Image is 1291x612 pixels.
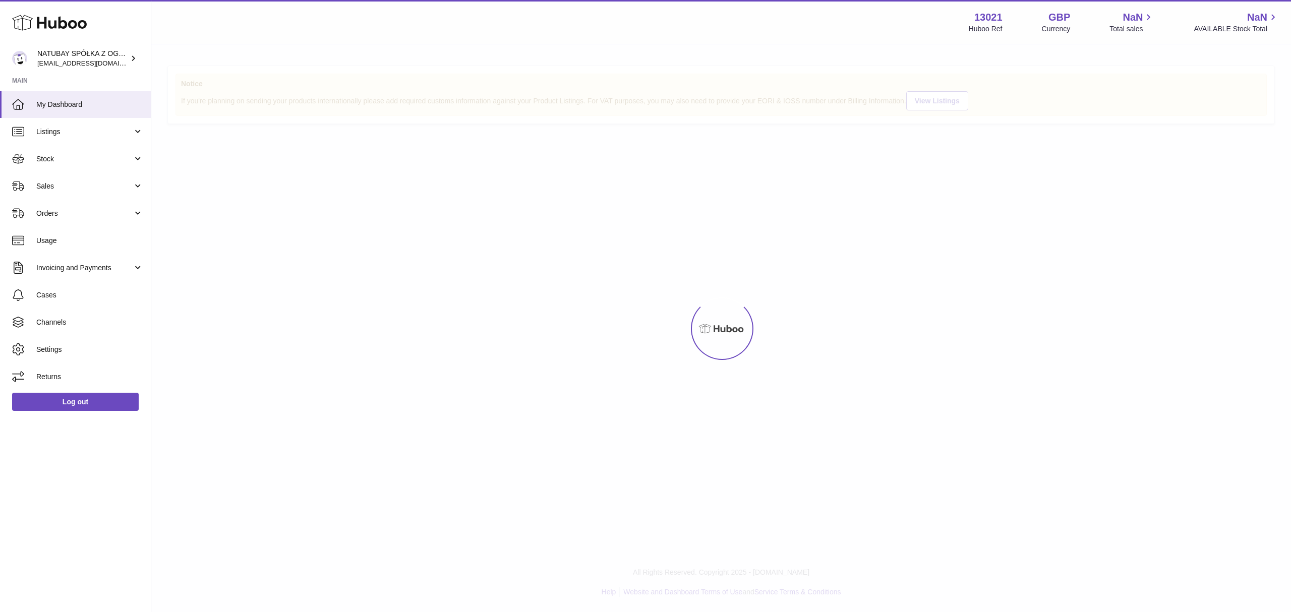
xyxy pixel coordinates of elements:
span: Cases [36,290,143,300]
img: internalAdmin-13021@internal.huboo.com [12,51,27,66]
div: NATUBAY SPÓŁKA Z OGRANICZONĄ ODPOWIEDZIALNOŚCIĄ [37,49,128,68]
span: [EMAIL_ADDRESS][DOMAIN_NAME] [37,59,148,67]
strong: 13021 [974,11,1003,24]
span: My Dashboard [36,100,143,109]
div: Huboo Ref [969,24,1003,34]
div: Currency [1042,24,1071,34]
span: Listings [36,127,133,137]
span: Stock [36,154,133,164]
span: AVAILABLE Stock Total [1194,24,1279,34]
a: NaN Total sales [1109,11,1154,34]
span: NaN [1247,11,1267,24]
a: Log out [12,393,139,411]
span: NaN [1123,11,1143,24]
span: Orders [36,209,133,218]
span: Sales [36,181,133,191]
a: NaN AVAILABLE Stock Total [1194,11,1279,34]
span: Channels [36,318,143,327]
span: Invoicing and Payments [36,263,133,273]
span: Total sales [1109,24,1154,34]
span: Returns [36,372,143,382]
strong: GBP [1048,11,1070,24]
span: Usage [36,236,143,246]
span: Settings [36,345,143,354]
